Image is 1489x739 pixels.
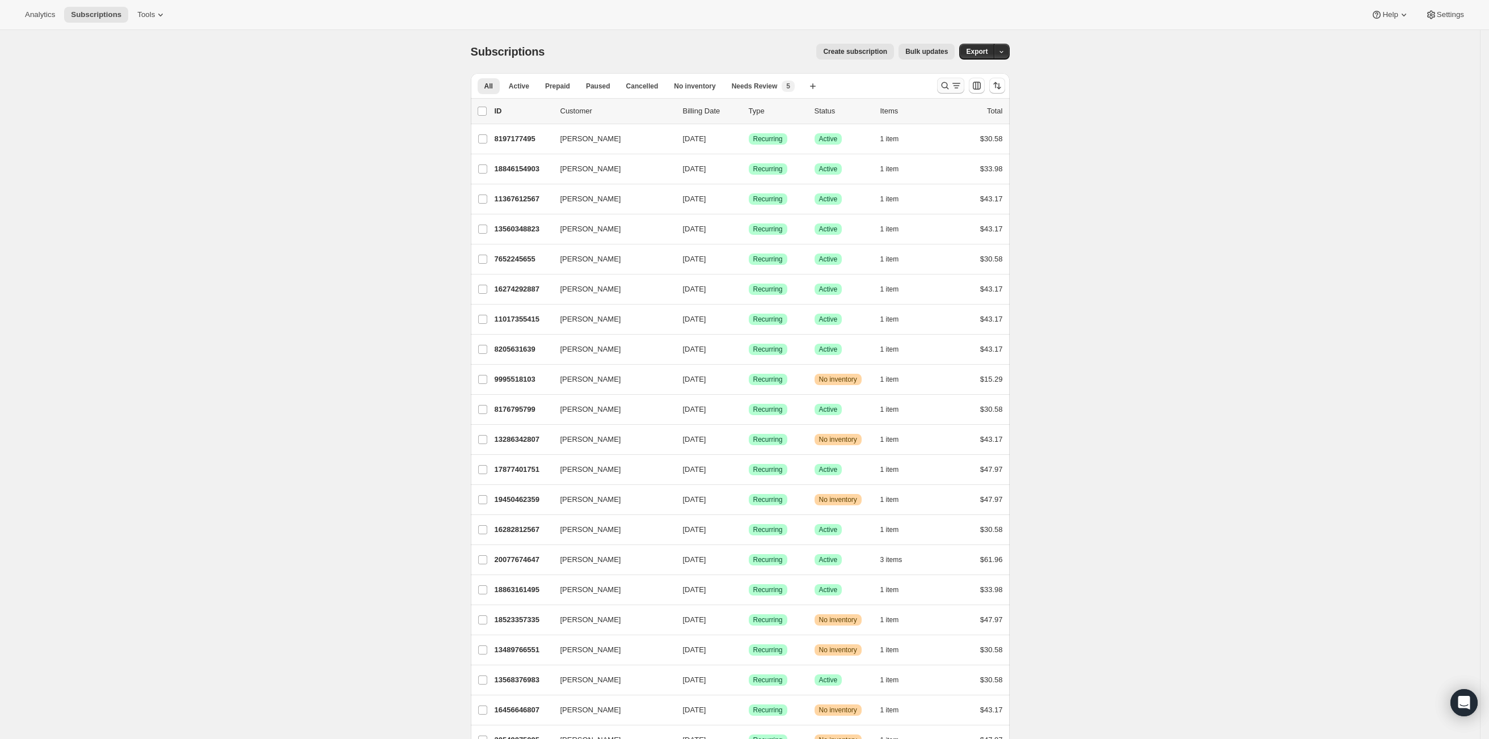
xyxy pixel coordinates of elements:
[880,555,902,564] span: 3 items
[560,524,621,535] span: [PERSON_NAME]
[959,44,994,60] button: Export
[560,163,621,175] span: [PERSON_NAME]
[753,435,783,444] span: Recurring
[560,223,621,235] span: [PERSON_NAME]
[1382,10,1398,19] span: Help
[683,525,706,534] span: [DATE]
[495,133,551,145] p: 8197177495
[674,82,715,91] span: No inventory
[495,614,551,626] p: 18523357335
[495,522,1003,538] div: 16282812567[PERSON_NAME][DATE]SuccessRecurringSuccessActive1 item$30.58
[753,645,783,654] span: Recurring
[819,435,857,444] span: No inventory
[880,642,912,658] button: 1 item
[819,495,857,504] span: No inventory
[683,675,706,684] span: [DATE]
[683,435,706,444] span: [DATE]
[819,345,838,354] span: Active
[495,402,1003,417] div: 8176795799[PERSON_NAME][DATE]SuccessRecurringSuccessActive1 item$30.58
[980,375,1003,383] span: $15.29
[753,615,783,624] span: Recurring
[495,281,1003,297] div: 16274292887[PERSON_NAME][DATE]SuccessRecurringSuccessActive1 item$43.17
[683,706,706,714] span: [DATE]
[495,344,551,355] p: 8205631639
[554,160,667,178] button: [PERSON_NAME]
[880,432,912,447] button: 1 item
[980,465,1003,474] span: $47.97
[753,195,783,204] span: Recurring
[880,522,912,538] button: 1 item
[495,131,1003,147] div: 8197177495[PERSON_NAME][DATE]SuccessRecurringSuccessActive1 item$30.58
[495,642,1003,658] div: 13489766551[PERSON_NAME][DATE]SuccessRecurringWarningNo inventory1 item$30.58
[683,555,706,564] span: [DATE]
[554,461,667,479] button: [PERSON_NAME]
[899,44,955,60] button: Bulk updates
[554,250,667,268] button: [PERSON_NAME]
[819,285,838,294] span: Active
[683,375,706,383] span: [DATE]
[495,494,551,505] p: 19450462359
[880,315,899,324] span: 1 item
[554,671,667,689] button: [PERSON_NAME]
[880,585,899,594] span: 1 item
[554,611,667,629] button: [PERSON_NAME]
[554,430,667,449] button: [PERSON_NAME]
[495,191,1003,207] div: 11367612567[PERSON_NAME][DATE]SuccessRecurringSuccessActive1 item$43.17
[560,254,621,265] span: [PERSON_NAME]
[683,645,706,654] span: [DATE]
[554,641,667,659] button: [PERSON_NAME]
[560,344,621,355] span: [PERSON_NAME]
[64,7,128,23] button: Subscriptions
[495,554,551,565] p: 20077674647
[880,492,912,508] button: 1 item
[880,435,899,444] span: 1 item
[880,221,912,237] button: 1 item
[815,105,871,117] p: Status
[980,645,1003,654] span: $30.58
[880,341,912,357] button: 1 item
[1419,7,1471,23] button: Settings
[819,134,838,143] span: Active
[753,345,783,354] span: Recurring
[980,164,1003,173] span: $33.98
[753,465,783,474] span: Recurring
[732,82,778,91] span: Needs Review
[753,405,783,414] span: Recurring
[753,285,783,294] span: Recurring
[749,105,805,117] div: Type
[137,10,155,19] span: Tools
[560,704,621,716] span: [PERSON_NAME]
[753,706,783,715] span: Recurring
[495,464,551,475] p: 17877401751
[880,675,899,685] span: 1 item
[484,82,493,91] span: All
[819,585,838,594] span: Active
[495,163,551,175] p: 18846154903
[980,405,1003,413] span: $30.58
[905,47,948,56] span: Bulk updates
[786,82,790,91] span: 5
[495,702,1003,718] div: 16456646807[PERSON_NAME][DATE]SuccessRecurringWarningNo inventory1 item$43.17
[509,82,529,91] span: Active
[554,521,667,539] button: [PERSON_NAME]
[753,225,783,234] span: Recurring
[819,615,857,624] span: No inventory
[683,345,706,353] span: [DATE]
[495,193,551,205] p: 11367612567
[554,340,667,358] button: [PERSON_NAME]
[495,434,551,445] p: 13286342807
[880,195,899,204] span: 1 item
[987,105,1002,117] p: Total
[880,345,899,354] span: 1 item
[560,404,621,415] span: [PERSON_NAME]
[753,585,783,594] span: Recurring
[683,105,740,117] p: Billing Date
[495,432,1003,447] div: 13286342807[PERSON_NAME][DATE]SuccessRecurringWarningNo inventory1 item$43.17
[989,78,1005,94] button: Sort the results
[495,221,1003,237] div: 13560348823[PERSON_NAME][DATE]SuccessRecurringSuccessActive1 item$43.17
[495,524,551,535] p: 16282812567
[554,130,667,148] button: [PERSON_NAME]
[880,105,937,117] div: Items
[495,161,1003,177] div: 18846154903[PERSON_NAME][DATE]SuccessRecurringSuccessActive1 item$33.98
[554,551,667,569] button: [PERSON_NAME]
